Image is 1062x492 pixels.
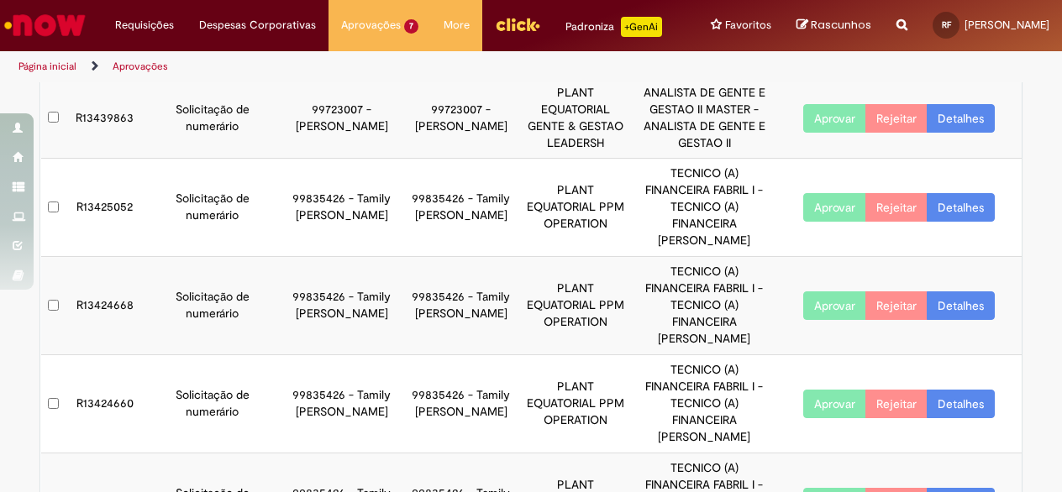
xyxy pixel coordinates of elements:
td: R13425052 [66,159,144,257]
td: PLANT EQUATORIAL PPM OPERATION [520,355,633,453]
td: R13424668 [66,257,144,355]
span: RF [942,19,951,30]
td: PLANT EQUATORIAL GENTE & GESTAO LEADERSH [520,77,633,159]
td: Solicitação de numerário [144,77,281,159]
a: Detalhes [927,104,995,133]
td: 99835426 - Tamily [PERSON_NAME] [402,257,520,355]
a: Aprovações [113,60,168,73]
a: Detalhes [927,291,995,320]
button: Aprovar [803,104,866,133]
span: Requisições [115,17,174,34]
button: Aprovar [803,193,866,222]
td: 99835426 - Tamily [PERSON_NAME] [402,159,520,257]
td: ANALISTA DE GENTE E GESTAO II MASTER - ANALISTA DE GENTE E GESTAO II [632,77,776,159]
img: ServiceNow [2,8,88,42]
span: Aprovações [341,17,401,34]
td: TECNICO (A) FINANCEIRA FABRIL I - TECNICO (A) FINANCEIRA [PERSON_NAME] [632,257,776,355]
img: click_logo_yellow_360x200.png [495,12,540,37]
button: Aprovar [803,390,866,418]
td: TECNICO (A) FINANCEIRA FABRIL I - TECNICO (A) FINANCEIRA [PERSON_NAME] [632,159,776,257]
a: Página inicial [18,60,76,73]
td: Solicitação de numerário [144,159,281,257]
span: [PERSON_NAME] [965,18,1049,32]
td: R13424660 [66,355,144,453]
td: Solicitação de numerário [144,355,281,453]
span: Rascunhos [811,17,871,33]
td: Solicitação de numerário [144,257,281,355]
td: R13439863 [66,77,144,159]
td: PLANT EQUATORIAL PPM OPERATION [520,257,633,355]
td: 99835426 - Tamily [PERSON_NAME] [281,355,402,453]
button: Rejeitar [865,291,928,320]
p: +GenAi [621,17,662,37]
span: More [444,17,470,34]
td: 99723007 - [PERSON_NAME] [402,77,520,159]
td: 99723007 - [PERSON_NAME] [281,77,402,159]
td: 99835426 - Tamily [PERSON_NAME] [281,257,402,355]
span: Favoritos [725,17,771,34]
span: Despesas Corporativas [199,17,316,34]
td: TECNICO (A) FINANCEIRA FABRIL I - TECNICO (A) FINANCEIRA [PERSON_NAME] [632,355,776,453]
button: Rejeitar [865,193,928,222]
ul: Trilhas de página [13,51,696,82]
a: Rascunhos [796,18,871,34]
a: Detalhes [927,193,995,222]
div: Padroniza [565,17,662,37]
td: PLANT EQUATORIAL PPM OPERATION [520,159,633,257]
td: 99835426 - Tamily [PERSON_NAME] [281,159,402,257]
a: Detalhes [927,390,995,418]
button: Rejeitar [865,104,928,133]
td: 99835426 - Tamily [PERSON_NAME] [402,355,520,453]
button: Rejeitar [865,390,928,418]
span: 7 [404,19,418,34]
button: Aprovar [803,291,866,320]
